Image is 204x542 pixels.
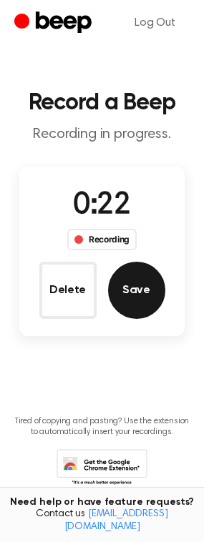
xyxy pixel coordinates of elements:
[120,6,190,40] a: Log Out
[108,262,165,319] button: Save Audio Record
[64,509,168,532] a: [EMAIL_ADDRESS][DOMAIN_NAME]
[67,229,137,250] div: Recording
[14,9,95,37] a: Beep
[73,191,130,221] span: 0:22
[9,508,195,533] span: Contact us
[11,126,193,144] p: Recording in progress.
[11,416,193,438] p: Tired of copying and pasting? Use the extension to automatically insert your recordings.
[39,262,97,319] button: Delete Audio Record
[11,92,193,114] h1: Record a Beep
